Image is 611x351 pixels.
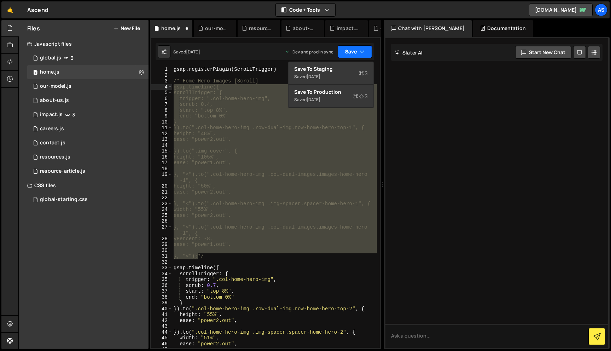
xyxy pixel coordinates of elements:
[151,148,172,154] div: 15
[27,122,149,136] div: 16295/44282.js
[40,126,64,132] div: careers.js
[249,25,272,32] div: resource-article.js
[151,143,172,149] div: 14
[151,119,172,125] div: 10
[40,168,85,174] div: resource-article.js
[27,51,149,65] div: 16295/44073.js
[151,271,172,277] div: 34
[27,93,149,108] div: 16295/44280.js
[529,4,593,16] a: [DOMAIN_NAME]
[186,49,200,55] div: [DATE]
[27,150,149,164] div: 16295/44290.js
[276,4,335,16] button: Code + Tools
[40,83,71,90] div: our-model.js
[151,213,172,219] div: 25
[151,154,172,160] div: 16
[151,236,172,242] div: 28
[395,49,423,56] h2: Slater AI
[151,224,172,236] div: 27
[285,49,333,55] div: Dev and prod in sync
[151,102,172,108] div: 7
[151,166,172,172] div: 18
[294,73,368,81] div: Saved
[337,25,359,32] div: impact.js
[161,25,181,32] div: home.js
[71,55,74,61] span: 3
[151,253,172,259] div: 31
[151,73,172,79] div: 2
[151,323,172,329] div: 43
[151,259,172,265] div: 32
[595,4,607,16] a: As
[1,1,19,18] a: 🤙
[151,78,172,84] div: 3
[40,111,63,118] div: impact.js
[151,207,172,213] div: 24
[205,25,228,32] div: our-model.js
[359,70,368,77] span: S
[27,164,149,178] div: 16295/44292.js
[151,108,172,114] div: 8
[151,312,172,318] div: 41
[151,195,172,201] div: 22
[72,112,75,117] span: 3
[151,318,172,324] div: 42
[294,65,368,73] div: Save to Staging
[289,85,373,108] button: Save to ProductionS Saved[DATE]
[151,201,172,207] div: 23
[293,25,315,32] div: about-us.js
[19,178,149,192] div: CSS files
[515,46,571,59] button: Start new chat
[27,6,48,14] div: Ascend
[151,84,172,90] div: 4
[27,24,40,32] h2: Files
[40,97,69,104] div: about-us.js
[151,172,172,183] div: 19
[40,140,65,146] div: contact.js
[151,242,172,248] div: 29
[27,136,149,150] div: 16295/44293.js
[151,294,172,300] div: 38
[27,65,149,79] div: 16295/43987.js
[19,37,149,51] div: Javascript files
[151,288,172,294] div: 37
[473,20,533,37] div: Documentation
[33,70,37,76] span: 1
[27,192,149,207] div: 16295/44285.css
[173,49,200,55] div: Saved
[307,97,320,103] div: [DATE]
[294,88,368,96] div: Save to Production
[40,196,88,203] div: global-starting.css
[151,329,172,335] div: 44
[151,160,172,166] div: 17
[338,45,372,58] button: Save
[151,277,172,283] div: 35
[151,218,172,224] div: 26
[27,79,149,93] div: 16295/44157.js
[40,154,70,160] div: resources.js
[151,131,172,137] div: 12
[151,341,172,347] div: 46
[151,300,172,306] div: 39
[151,125,172,131] div: 11
[151,90,172,96] div: 5
[151,265,172,271] div: 33
[151,183,172,189] div: 20
[384,20,472,37] div: Chat with [PERSON_NAME]
[151,248,172,254] div: 30
[151,96,172,102] div: 6
[151,306,172,312] div: 40
[40,69,59,75] div: home.js
[151,189,172,195] div: 21
[294,96,368,104] div: Saved
[151,113,172,119] div: 9
[380,25,403,32] div: careers.js
[151,67,172,73] div: 1
[151,283,172,289] div: 36
[353,93,368,100] span: S
[40,55,61,61] div: global.js
[27,108,149,122] div: 16295/44150.js
[151,335,172,341] div: 45
[307,74,320,80] div: [DATE]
